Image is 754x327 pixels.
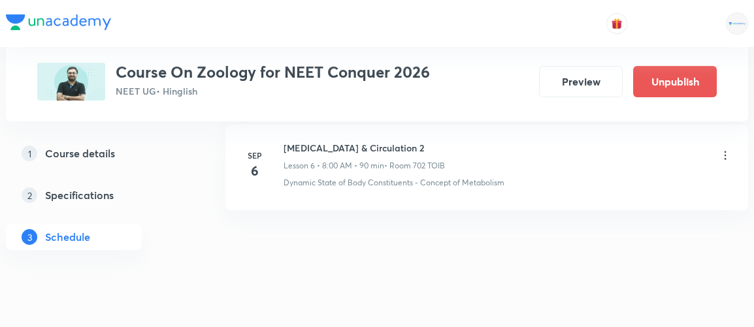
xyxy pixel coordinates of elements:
p: 1 [22,146,37,161]
h6: [MEDICAL_DATA] & Circulation 2 [284,141,445,155]
h3: Course On Zoology for NEET Conquer 2026 [116,63,430,82]
h4: 6 [242,161,268,181]
img: Company Logo [6,14,111,30]
p: • Room 702 TOIB [384,160,445,172]
img: avatar [611,18,623,29]
a: 1Course details [6,140,184,166]
img: Rahul Mishra [726,12,748,35]
h5: Specifications [45,187,114,203]
p: Lesson 6 • 8:00 AM • 90 min [284,160,384,172]
button: Preview [539,66,623,97]
h5: Course details [45,146,115,161]
p: 2 [22,187,37,203]
button: Unpublish [633,66,717,97]
img: DC972DA9-865B-4948-87A4-86E13FA7B8E7_plus.png [37,63,105,101]
p: NEET UG • Hinglish [116,84,430,98]
p: 3 [22,229,37,245]
h5: Schedule [45,229,90,245]
h6: Sep [242,149,268,161]
p: Dynamic State of Body Constituents - Concept of Metabolism [284,177,504,189]
a: 2Specifications [6,182,184,208]
a: Company Logo [6,14,111,33]
button: avatar [606,13,627,34]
